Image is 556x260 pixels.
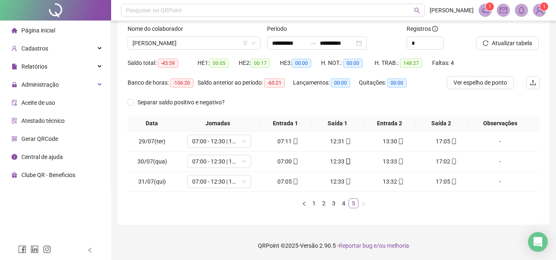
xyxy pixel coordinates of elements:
div: - [476,177,524,186]
span: Relatórios [21,63,47,70]
button: right [358,198,368,208]
span: solution [12,118,17,124]
span: file [12,64,17,69]
th: Data [128,115,176,131]
div: 13:32 [370,177,416,186]
div: Saldo anterior ao período: [198,78,293,87]
div: Banco de horas: [128,78,198,87]
li: Próxima página [358,198,368,208]
span: qrcode [12,136,17,142]
span: Registros [407,24,438,33]
span: filter [243,41,248,46]
th: Observações [468,115,533,131]
div: 13:33 [370,157,416,166]
span: down [242,139,247,144]
span: user-add [12,46,17,51]
span: Ver espelho de ponto [454,78,507,87]
span: -60:21 [264,78,285,87]
div: 12:33 [318,157,364,166]
span: 07:00 - 12:30 | 13:30 - 17:00 [192,155,246,168]
span: 1 [543,4,546,9]
th: Saída 2 [415,115,467,131]
span: Clube QR - Beneficios [21,172,75,178]
div: 12:31 [318,137,364,146]
span: Gerar QRCode [21,136,58,142]
sup: 1 [486,2,494,11]
span: 00:00 [343,59,363,68]
span: facebook [18,245,26,253]
div: 07:00 [265,157,311,166]
span: info-circle [12,154,17,160]
button: Ver espelho de ponto [447,76,514,89]
span: 00:05 [209,59,229,68]
span: gift [12,172,17,178]
span: mobile [344,138,351,144]
span: 07:00 - 12:30 | 13:30 - 17:00 [192,175,246,188]
div: 07:05 [265,177,311,186]
div: HE 2: [239,58,280,68]
span: 00:00 [292,59,311,68]
li: 2 [319,198,329,208]
span: left [302,201,307,206]
li: 5 [349,198,358,208]
footer: QRPoint © 2025 - 2.90.5 - [111,231,556,260]
span: mail [500,7,507,14]
div: 13:30 [370,137,416,146]
span: search [414,7,420,14]
span: swap-right [310,40,316,46]
div: Lançamentos: [293,78,359,87]
div: Quitações: [359,78,416,87]
span: down [242,159,247,164]
a: 2 [319,199,328,208]
div: HE 1: [198,58,239,68]
span: mobile [450,179,457,184]
span: notification [482,7,489,14]
span: Atestado técnico [21,117,65,124]
li: 1 [309,198,319,208]
div: Open Intercom Messenger [528,232,548,252]
span: info-circle [432,26,438,32]
a: 3 [329,199,338,208]
span: Aceite de uso [21,99,55,106]
span: mobile [397,159,404,164]
div: Saldo total: [128,58,198,68]
span: Separar saldo positivo e negativo? [134,98,228,107]
div: H. TRAB.: [375,58,432,68]
a: 1 [309,199,319,208]
a: 4 [339,199,348,208]
span: 30/07(qua) [137,158,167,165]
div: H. NOT.: [321,58,375,68]
span: mobile [450,159,457,164]
span: instagram [43,245,51,253]
span: Central de ajuda [21,154,63,160]
th: Saída 1 [312,115,363,131]
label: Nome do colaborador [128,24,188,33]
span: 1 [489,4,491,9]
span: upload [530,79,536,86]
div: 12:33 [318,177,364,186]
span: Página inicial [21,27,55,34]
div: 17:02 [423,157,469,166]
span: Versão [300,242,318,249]
span: Faltas: 4 [432,60,454,66]
a: 5 [349,199,358,208]
span: home [12,28,17,33]
span: mobile [397,138,404,144]
th: Entrada 1 [260,115,312,131]
span: mobile [292,138,298,144]
li: Página anterior [299,198,309,208]
span: mobile [397,179,404,184]
th: Jornadas [176,115,260,131]
span: mobile [292,159,298,164]
button: Atualizar tabela [476,37,539,50]
span: down [242,179,247,184]
div: - [476,137,524,146]
span: Observações [471,119,530,128]
span: audit [12,100,17,106]
span: 00:00 [387,78,407,87]
span: bell [518,7,525,14]
span: left [87,247,93,253]
label: Período [267,24,292,33]
span: to [310,40,316,46]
